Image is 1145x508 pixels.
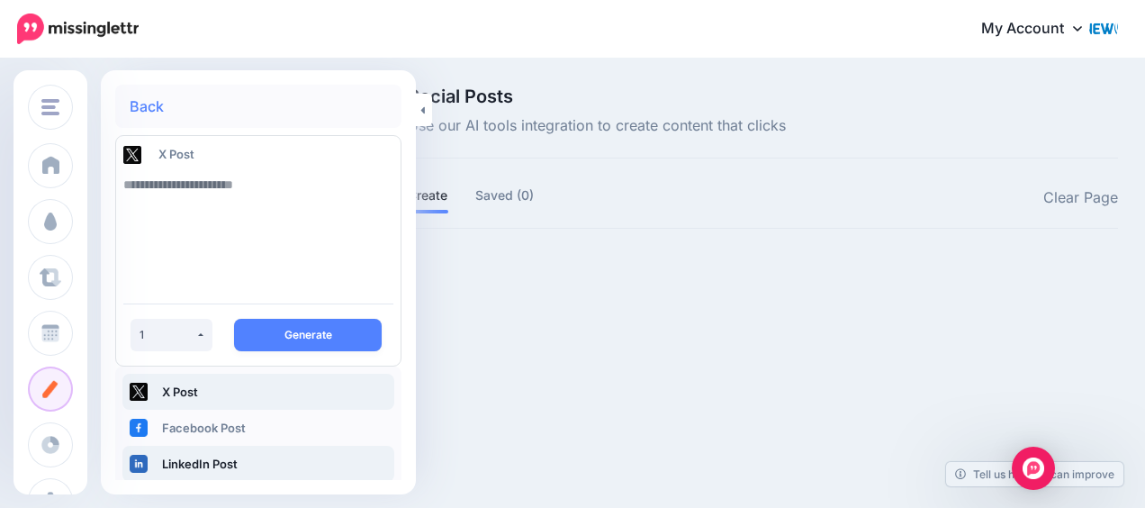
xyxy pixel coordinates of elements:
[234,319,382,351] button: Generate
[408,185,448,206] a: Create
[122,446,394,482] a: LinkedIn Post
[123,146,141,164] img: twitter-square.png
[130,419,148,437] img: facebook-square.png
[130,455,148,473] img: linkedin-square.png
[408,87,786,105] span: Social Posts
[41,99,59,115] img: menu.png
[1043,186,1118,210] a: Clear Page
[475,185,535,206] a: Saved (0)
[158,147,194,161] span: X Post
[122,410,394,446] a: Facebook Post
[140,328,195,341] div: 1
[130,383,148,401] img: twitter-square.png
[1012,447,1055,490] div: Open Intercom Messenger
[122,374,394,410] a: X Post
[131,319,212,351] button: 1
[130,99,164,113] a: Back
[408,114,786,138] span: Use our AI tools integration to create content that clicks
[963,7,1118,51] a: My Account
[17,14,139,44] img: Missinglettr
[946,462,1123,486] a: Tell us how we can improve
